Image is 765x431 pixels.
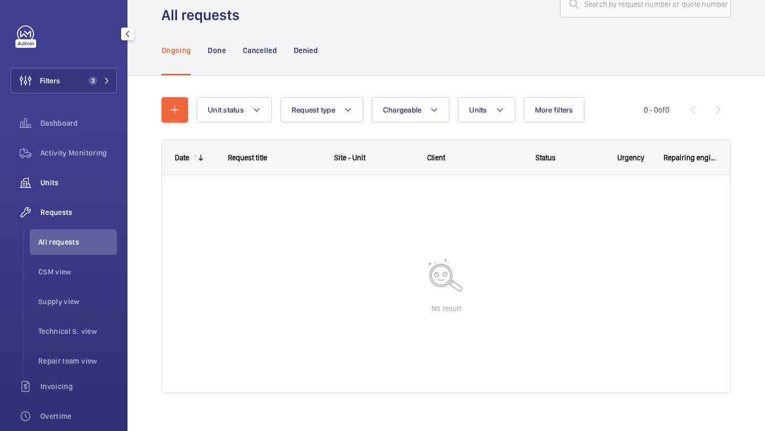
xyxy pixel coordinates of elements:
[372,97,450,123] button: Chargeable
[427,153,445,162] span: Client
[38,266,117,277] span: CSM view
[292,106,335,114] span: Request type
[228,153,267,162] span: Request title
[208,45,225,56] p: Done
[38,356,117,366] span: Repair team view
[38,326,117,337] span: Technical S. view
[40,177,117,188] span: Units
[161,45,191,56] p: Ongoing
[383,106,422,114] span: Chargeable
[175,153,189,162] div: Date
[40,118,117,128] span: Dashboard
[294,45,318,56] p: Denied
[40,148,117,158] span: Activity Monitoring
[38,296,117,307] span: Supply view
[11,68,117,93] button: Filters2
[334,153,365,162] span: Site - Unit
[535,106,573,114] span: More filters
[644,106,669,114] span: 0 - 0 0
[664,153,718,162] span: Repairing engineer
[658,106,665,114] span: of
[243,45,277,56] p: Cancelled
[40,381,117,392] span: Invoicing
[40,75,60,86] span: Filters
[40,411,117,421] span: Overtime
[458,97,515,123] button: Units
[208,106,244,114] span: Unit status
[161,5,246,25] h1: All requests
[535,153,556,162] span: Status
[38,237,117,247] span: All requests
[89,76,97,85] span: 2
[524,97,584,123] button: More filters
[197,97,272,123] button: Unit status
[617,153,644,162] span: Urgency
[40,207,117,218] span: Requests
[280,97,363,123] button: Request type
[469,106,487,114] span: Units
